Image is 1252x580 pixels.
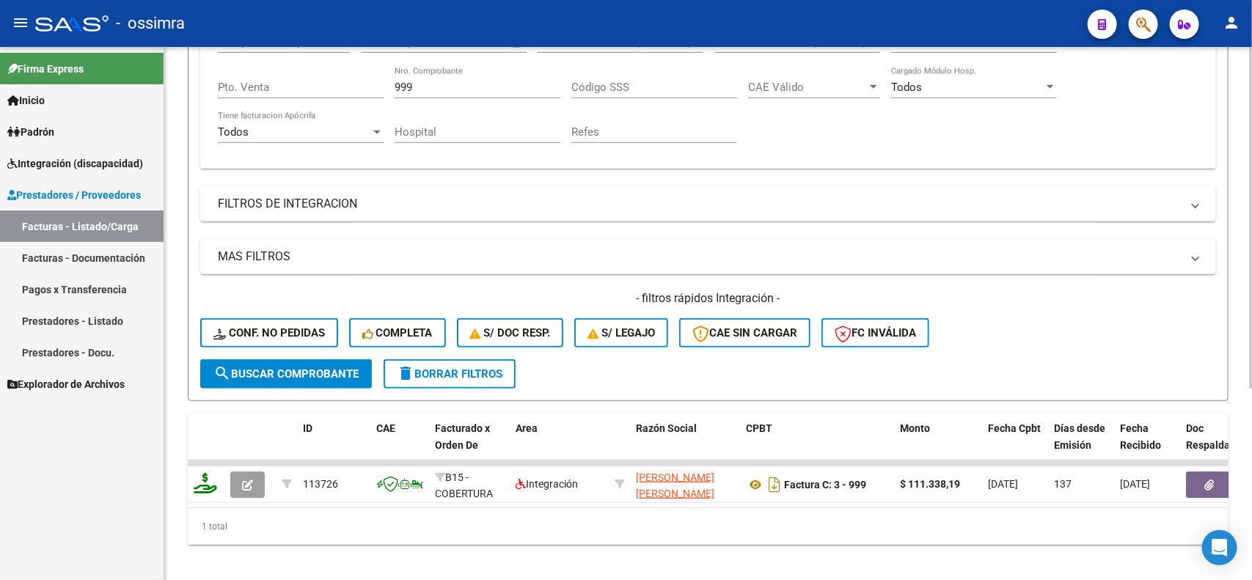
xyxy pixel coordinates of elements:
span: Todos [891,81,922,94]
button: S/ legajo [574,318,668,348]
span: Doc Respaldatoria [1186,422,1252,451]
mat-expansion-panel-header: MAS FILTROS [200,239,1216,274]
span: ID [303,422,312,434]
span: [PERSON_NAME] [PERSON_NAME] [636,471,714,500]
span: Fecha Cpbt [988,422,1041,434]
strong: $ 111.338,19 [900,478,960,490]
button: Buscar Comprobante [200,359,372,389]
mat-panel-title: FILTROS DE INTEGRACION [218,196,1181,212]
datatable-header-cell: Facturado x Orden De [429,413,510,477]
span: Conf. no pedidas [213,326,325,339]
div: 1 total [188,508,1229,545]
button: FC Inválida [821,318,929,348]
span: B15 - COBERTURA DE SALUD S.A. [435,471,502,517]
span: Buscar Comprobante [213,367,359,381]
span: Integración [516,478,578,490]
mat-panel-title: MAS FILTROS [218,249,1181,265]
span: - ossimra [116,7,185,40]
button: Open calendar [509,34,526,51]
span: Fecha Recibido [1120,422,1161,451]
datatable-header-cell: CPBT [740,413,894,477]
mat-icon: delete [397,364,414,382]
span: Prestadores / Proveedores [7,187,141,203]
datatable-header-cell: CAE [370,413,429,477]
span: Razón Social [636,422,697,434]
datatable-header-cell: Fecha Cpbt [982,413,1048,477]
button: S/ Doc Resp. [457,318,564,348]
span: FC Inválida [835,326,916,339]
span: Area [516,422,538,434]
span: Firma Express [7,61,84,77]
mat-expansion-panel-header: FILTROS DE INTEGRACION [200,186,1216,221]
mat-icon: person [1223,14,1240,32]
button: Completa [349,318,446,348]
span: 113726 [303,478,338,490]
span: CPBT [746,422,772,434]
i: Descargar documento [765,473,784,496]
datatable-header-cell: Area [510,413,609,477]
span: Facturado x Orden De [435,422,490,451]
span: Inicio [7,92,45,109]
div: Open Intercom Messenger [1202,530,1237,565]
span: Días desde Emisión [1054,422,1105,451]
span: CAE [376,422,395,434]
button: Borrar Filtros [384,359,516,389]
mat-icon: search [213,364,231,382]
span: Completa [362,326,433,339]
datatable-header-cell: Fecha Recibido [1114,413,1180,477]
span: Padrón [7,124,54,140]
datatable-header-cell: Monto [894,413,982,477]
span: Integración (discapacidad) [7,155,143,172]
mat-icon: menu [12,14,29,32]
h4: - filtros rápidos Integración - [200,290,1216,306]
div: 27373110049 [636,469,734,500]
datatable-header-cell: Días desde Emisión [1048,413,1114,477]
span: Explorador de Archivos [7,376,125,392]
datatable-header-cell: ID [297,413,370,477]
datatable-header-cell: Razón Social [630,413,740,477]
button: CAE SIN CARGAR [679,318,810,348]
span: Monto [900,422,930,434]
span: Borrar Filtros [397,367,502,381]
button: Conf. no pedidas [200,318,338,348]
span: S/ legajo [587,326,655,339]
span: CAE Válido [748,81,867,94]
span: Todos [218,125,249,139]
strong: Factura C: 3 - 999 [784,479,866,491]
span: S/ Doc Resp. [470,326,551,339]
span: [DATE] [988,478,1018,490]
span: 137 [1054,478,1072,490]
span: [DATE] [1120,478,1150,490]
span: CAE SIN CARGAR [692,326,797,339]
